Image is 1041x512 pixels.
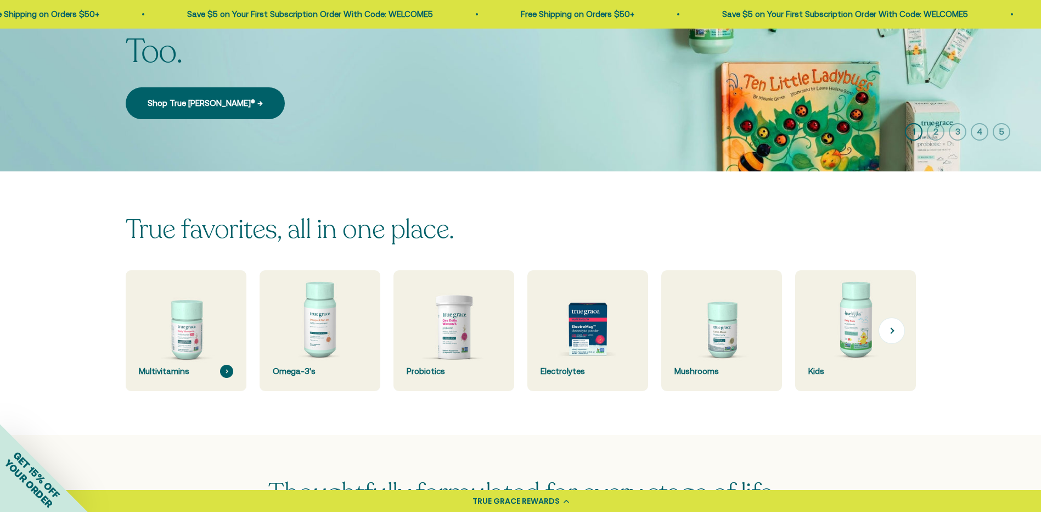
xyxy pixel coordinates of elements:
a: Free Shipping on Orders $50+ [519,9,632,19]
split-lines: True favorites, all in one place. [126,212,454,247]
div: Multivitamins [139,365,233,378]
div: Probiotics [407,365,501,378]
div: Omega-3's [273,365,367,378]
button: 4 [971,123,988,141]
button: 1 [905,123,922,141]
div: Kids [808,365,903,378]
button: 2 [927,123,944,141]
span: GET 15% OFF [11,449,62,500]
div: TRUE GRACE REWARDS [472,496,560,507]
a: Kids [795,270,916,391]
a: Electrolytes [527,270,648,391]
button: 5 [993,123,1010,141]
button: 3 [949,123,966,141]
p: Save $5 on Your First Subscription Order With Code: WELCOME5 [185,8,431,21]
div: Mushrooms [674,365,769,378]
span: YOUR ORDER [2,457,55,510]
a: Mushrooms [661,270,782,391]
span: Thoughtfully formulated for every stage of life [268,475,772,511]
a: Multivitamins [126,270,246,391]
div: Electrolytes [541,365,635,378]
a: Omega-3's [260,270,380,391]
p: Save $5 on Your First Subscription Order With Code: WELCOME5 [720,8,966,21]
a: Shop True [PERSON_NAME]® → [126,87,285,119]
a: Probiotics [393,270,514,391]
